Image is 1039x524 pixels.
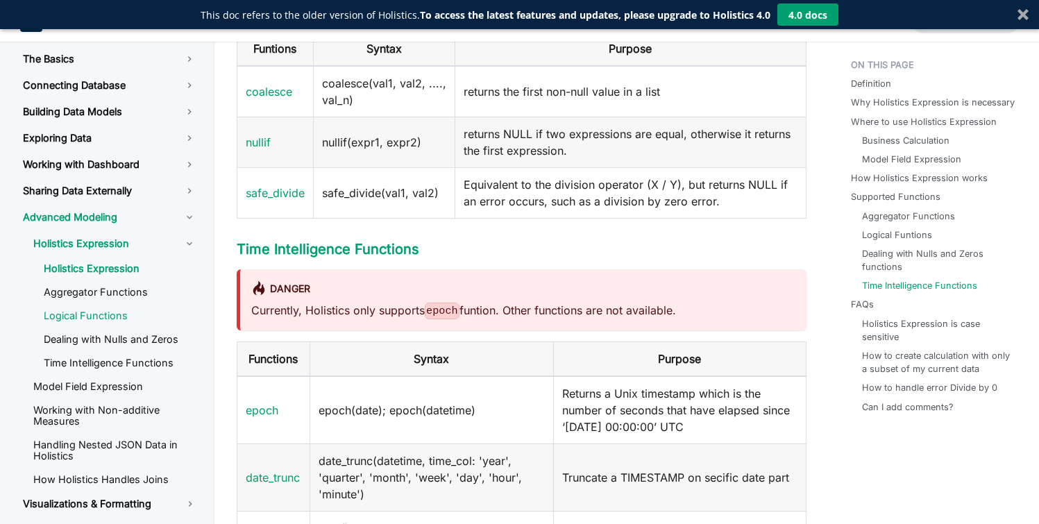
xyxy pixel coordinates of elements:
[173,493,208,515] button: Toggle the collapsible sidebar category 'Visualizations & Formatting'
[246,186,305,200] a: safe_divide
[12,126,208,150] a: Exploring Data
[313,117,455,168] td: nullif(expr1, expr2)
[862,134,949,147] a: Business Calculation
[851,115,997,128] a: Where to use Holistics Expression
[22,232,208,255] a: Holistics Expression
[777,3,838,26] button: 4.0 docs
[313,168,455,219] td: safe_divide(val1, val2)
[251,302,795,319] p: Currently, Holistics only supports funtion. Other functions are not available.
[455,66,806,117] td: returns the first non-null value in a list
[22,434,208,466] a: Handling Nested JSON Data in Holistics
[313,32,455,67] th: Syntax
[6,42,214,524] nav: Docs sidebar
[237,241,419,257] a: Time Intelligence Functions
[12,153,208,176] a: Working with Dashboard
[862,228,932,242] a: Logical Funtions
[246,471,300,484] a: date_trunc
[33,329,208,350] a: Dealing with Nulls and Zeros
[862,279,977,292] a: Time Intelligence Functions
[12,179,208,203] a: Sharing Data Externally
[237,32,313,67] th: Funtions
[851,77,891,90] a: Definition
[201,8,770,22] div: This doc refers to the older version of Holistics.To access the latest features and updates, plea...
[246,135,271,149] a: nullif
[246,85,292,99] a: coalesce
[251,280,795,298] div: danger
[12,100,208,124] a: Building Data Models
[455,168,806,219] td: Equivalent to the division operator (X / Y), but returns NULL if an error occurs, such as a divis...
[22,400,208,432] a: Working with Non-additive Measures
[862,400,954,414] a: Can I add comments?
[425,303,460,319] code: epoch
[12,47,208,71] a: The Basics
[553,376,806,444] td: Returns a Unix timestamp which is the number of seconds that have elapsed since ‘[DATE] 00:00:00’...
[310,376,553,444] td: epoch(date); epoch(datetime)
[862,381,997,394] a: How to handle error Divide by 0
[33,305,208,326] a: Logical Functions
[851,96,1015,109] a: Why Holistics Expression is necessary
[851,298,874,311] a: FAQs
[862,349,1011,375] a: How to create calculation with only a subset of my current data
[310,341,553,376] th: Syntax
[862,210,955,223] a: Aggregator Functions
[237,341,310,376] th: Functions
[851,190,940,203] a: Supported Functions
[12,493,173,515] a: Visualizations & Formatting
[20,10,152,32] a: HolisticsHolistics Docs (3.0)
[33,353,208,373] a: Time Intelligence Functions
[862,247,1011,273] a: Dealing with Nulls and Zeros functions
[22,376,208,397] a: Model Field Expression
[33,258,208,279] a: Holistics Expression
[22,469,208,490] a: How Holistics Handles Joins
[862,317,1011,344] a: Holistics Expression is case sensitive
[553,443,806,511] td: Truncate a TIMESTAMP on secific date part
[313,66,455,117] td: coalesce(val1, val2, ...., val_n)
[33,282,208,303] a: Aggregator Functions
[553,341,806,376] th: Purpose
[862,153,961,166] a: Model Field Expression
[851,171,988,185] a: How Holistics Expression works
[455,117,806,168] td: returns NULL if two expressions are equal, otherwise it returns the first expression.
[455,32,806,67] th: Purpose
[12,74,208,97] a: Connecting Database
[12,205,208,229] a: Advanced Modeling
[420,8,770,22] strong: To access the latest features and updates, please upgrade to Holistics 4.0
[246,403,278,417] a: epoch
[201,8,770,22] p: This doc refers to the older version of Holistics.
[310,443,553,511] td: date_trunc(datetime, time_col: 'year', 'quarter', 'month', 'week', 'day', 'hour', 'minute')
